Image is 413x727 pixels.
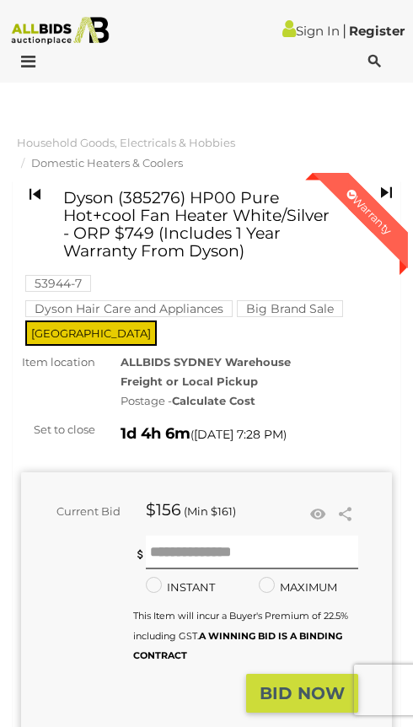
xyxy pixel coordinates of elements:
mark: 53944-7 [25,275,91,292]
h1: Dyson (385276) HP00 Pure Hot+cool Fan Heater White/Silver - ORP $749 (Includes 1 Year Warranty Fr... [63,190,332,261]
span: (Min $161) [184,504,236,518]
label: MAXIMUM [259,578,337,597]
strong: $156 [146,500,181,520]
a: Register [349,23,405,39]
div: Current Bid [21,502,133,521]
a: Domestic Heaters & Coolers [31,156,183,170]
div: Postage - [121,391,393,411]
span: [DATE] 7:28 PM [194,427,283,442]
strong: ALLBIDS SYDNEY Warehouse [121,355,291,369]
div: Set to close [8,420,108,439]
span: | [342,21,346,40]
div: Warranty [330,173,408,250]
b: A WINNING BID IS A BINDING CONTRACT [133,630,342,661]
li: Watch this item [305,502,330,527]
mark: Dyson Hair Care and Appliances [25,300,233,317]
a: Big Brand Sale [237,302,343,315]
span: [GEOGRAPHIC_DATA] [25,320,157,346]
a: Dyson Hair Care and Appliances [25,302,233,315]
small: This Item will incur a Buyer's Premium of 22.5% including GST. [133,610,348,661]
a: Household Goods, Electricals & Hobbies [17,136,235,149]
label: INSTANT [146,578,215,597]
div: Item location [8,353,108,372]
strong: 1d 4h 6m [121,424,190,443]
strong: Calculate Cost [172,394,255,407]
strong: Freight or Local Pickup [121,374,258,388]
mark: Big Brand Sale [237,300,343,317]
a: 53944-7 [25,277,91,290]
a: Sign In [282,23,340,39]
img: Allbids.com.au [6,17,115,45]
span: ( ) [190,428,287,441]
strong: BID NOW [260,683,345,703]
button: BID NOW [246,674,358,714]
